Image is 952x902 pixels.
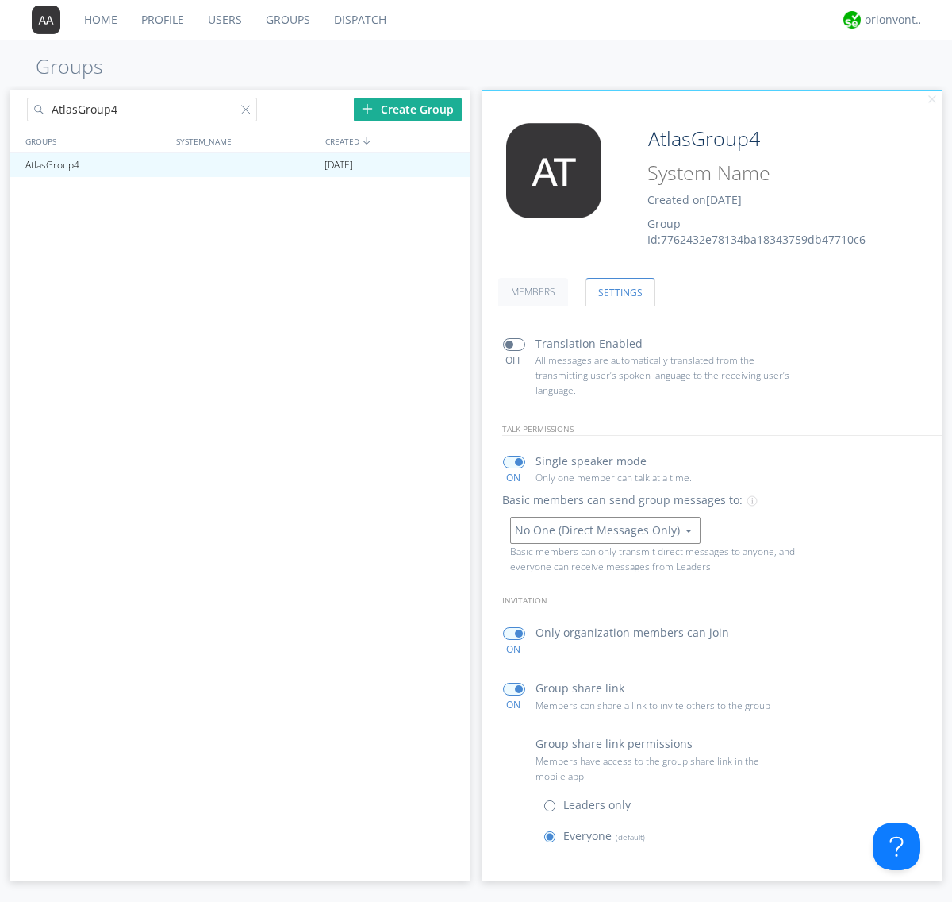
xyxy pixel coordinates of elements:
[510,544,807,574] p: Basic members can only transmit direct messages to anyone, and everyone can receive messages from...
[535,754,789,784] p: Members have access to the group share link in the mobile app
[927,94,938,106] img: cancel.svg
[647,216,866,247] span: Group Id: 7762432e78134ba18343759db47710c6
[494,123,613,218] img: 373638.png
[563,827,645,845] p: Everyone
[21,153,170,177] div: AtlasGroup4
[585,278,655,306] a: SETTINGS
[27,98,257,121] input: Search groups
[535,470,789,485] p: Only one member can talk at a time.
[21,129,168,152] div: GROUPS
[32,6,60,34] img: 373638.png
[612,831,645,842] span: (default)
[502,594,942,607] p: invitation
[535,353,789,399] p: All messages are automatically translated from the transmitting user’s spoken language to the rec...
[873,823,920,870] iframe: Toggle Customer Support
[865,12,924,28] div: orionvontas+atlas+automation+org2
[502,491,743,509] p: Basic members can send group messages to:
[10,153,470,177] a: AtlasGroup4[DATE]
[354,98,462,121] div: Create Group
[535,680,624,697] p: Group share link
[535,698,789,713] p: Members can share a link to invite others to the group
[642,123,898,155] input: Group Name
[535,735,693,753] p: Group share link permissions
[362,103,373,114] img: plus.svg
[172,129,321,152] div: SYSTEM_NAME
[502,422,942,436] p: talk permissions
[510,517,701,544] button: No One (Direct Messages Only)
[642,158,898,188] input: System Name
[496,353,532,367] div: OFF
[498,278,568,306] a: MEMBERS
[843,11,861,29] img: 29d36aed6fa347d5a1537e7736e6aa13
[324,153,353,177] span: [DATE]
[535,624,729,642] p: Only organization members can join
[647,192,742,207] span: Created on
[535,335,643,353] p: Translation Enabled
[706,192,742,207] span: [DATE]
[321,129,471,152] div: CREATED
[496,698,532,711] div: ON
[496,471,532,484] div: ON
[563,796,631,814] p: Leaders only
[535,453,647,470] p: Single speaker mode
[496,642,532,656] div: ON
